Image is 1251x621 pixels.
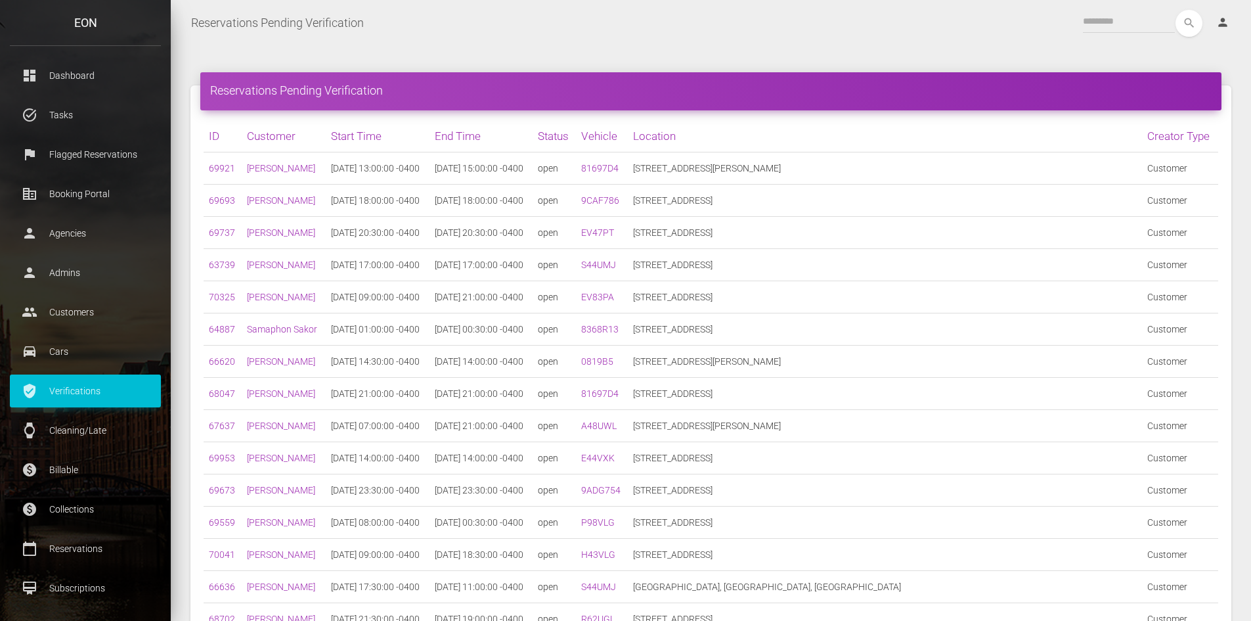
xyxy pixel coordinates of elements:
[1142,571,1218,603] td: Customer
[533,152,576,185] td: open
[533,249,576,281] td: open
[326,120,429,152] th: Start Time
[10,217,161,250] a: person Agencies
[429,539,533,571] td: [DATE] 18:30:00 -0400
[326,152,429,185] td: [DATE] 13:00:00 -0400
[20,342,151,361] p: Cars
[581,421,617,431] a: A48UWL
[628,152,1142,185] td: [STREET_ADDRESS][PERSON_NAME]
[581,485,621,495] a: 9ADG754
[1142,474,1218,507] td: Customer
[628,378,1142,410] td: [STREET_ADDRESS]
[209,227,235,238] a: 69737
[20,578,151,598] p: Subscriptions
[429,313,533,346] td: [DATE] 00:30:00 -0400
[628,410,1142,442] td: [STREET_ADDRESS][PERSON_NAME]
[429,410,533,442] td: [DATE] 21:00:00 -0400
[191,7,364,39] a: Reservations Pending Verification
[247,485,315,495] a: [PERSON_NAME]
[1142,378,1218,410] td: Customer
[1142,346,1218,378] td: Customer
[10,493,161,526] a: paid Collections
[581,227,614,238] a: EV47PT
[209,549,235,560] a: 70041
[1142,507,1218,539] td: Customer
[628,281,1142,313] td: [STREET_ADDRESS]
[429,281,533,313] td: [DATE] 21:00:00 -0400
[247,227,315,238] a: [PERSON_NAME]
[533,313,576,346] td: open
[1142,249,1218,281] td: Customer
[20,184,151,204] p: Booking Portal
[10,335,161,368] a: drive_eta Cars
[576,120,628,152] th: Vehicle
[533,571,576,603] td: open
[1175,10,1202,37] button: search
[204,120,242,152] th: ID
[1216,16,1229,29] i: person
[628,217,1142,249] td: [STREET_ADDRESS]
[326,281,429,313] td: [DATE] 09:00:00 -0400
[10,296,161,329] a: people Customers
[20,302,151,322] p: Customers
[533,474,576,507] td: open
[10,532,161,565] a: calendar_today Reservations
[533,378,576,410] td: open
[533,281,576,313] td: open
[10,177,161,210] a: corporate_fare Booking Portal
[10,453,161,486] a: paid Billable
[628,185,1142,217] td: [STREET_ADDRESS]
[429,185,533,217] td: [DATE] 18:00:00 -0400
[10,375,161,407] a: verified_user Verifications
[1142,217,1218,249] td: Customer
[533,410,576,442] td: open
[10,138,161,171] a: flag Flagged Reservations
[20,263,151,283] p: Admins
[581,324,619,334] a: 8368R13
[326,185,429,217] td: [DATE] 18:00:00 -0400
[326,571,429,603] td: [DATE] 17:30:00 -0400
[429,249,533,281] td: [DATE] 17:00:00 -0400
[10,572,161,605] a: card_membership Subscriptions
[429,442,533,474] td: [DATE] 14:00:00 -0400
[1142,152,1218,185] td: Customer
[247,549,315,560] a: [PERSON_NAME]
[209,195,235,206] a: 69693
[533,346,576,378] td: open
[581,388,619,399] a: 81697D4
[247,324,317,334] a: Samaphon Sakor
[20,381,151,401] p: Verifications
[429,507,533,539] td: [DATE] 00:30:00 -0400
[20,223,151,243] p: Agencies
[628,249,1142,281] td: [STREET_ADDRESS]
[581,549,615,560] a: H43VLG
[429,152,533,185] td: [DATE] 15:00:00 -0400
[247,517,315,528] a: [PERSON_NAME]
[247,195,315,206] a: [PERSON_NAME]
[20,499,151,519] p: Collections
[429,120,533,152] th: End Time
[209,421,235,431] a: 67637
[326,539,429,571] td: [DATE] 09:00:00 -0400
[628,474,1142,507] td: [STREET_ADDRESS]
[326,313,429,346] td: [DATE] 01:00:00 -0400
[326,249,429,281] td: [DATE] 17:00:00 -0400
[326,217,429,249] td: [DATE] 20:30:00 -0400
[429,474,533,507] td: [DATE] 23:30:00 -0400
[20,66,151,85] p: Dashboard
[209,517,235,528] a: 69559
[209,292,235,302] a: 70325
[1142,120,1218,152] th: Creator Type
[628,346,1142,378] td: [STREET_ADDRESS][PERSON_NAME]
[533,442,576,474] td: open
[247,388,315,399] a: [PERSON_NAME]
[247,582,315,592] a: [PERSON_NAME]
[209,356,235,367] a: 66620
[628,539,1142,571] td: [STREET_ADDRESS]
[247,260,315,270] a: [PERSON_NAME]
[10,256,161,289] a: person Admins
[581,453,615,463] a: E44VXK
[533,539,576,571] td: open
[209,485,235,495] a: 69673
[533,507,576,539] td: open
